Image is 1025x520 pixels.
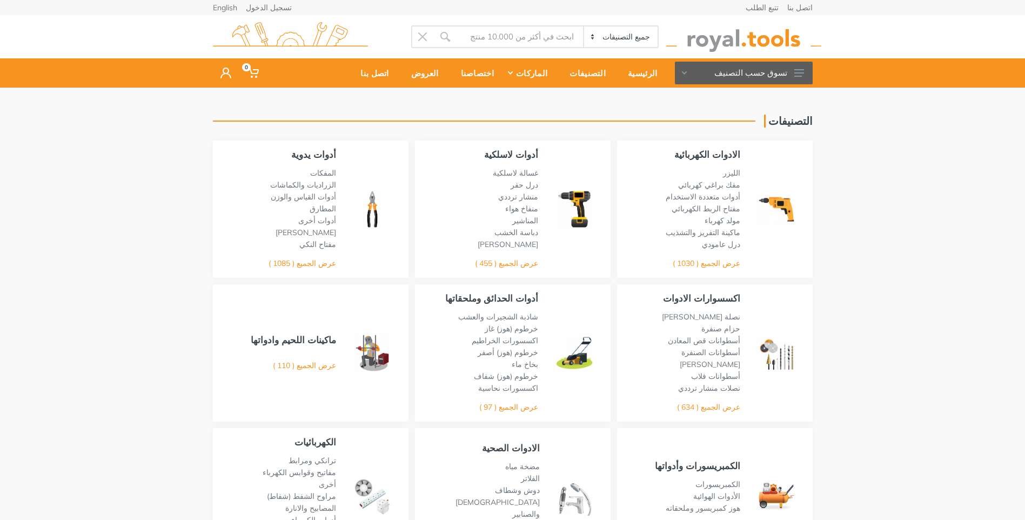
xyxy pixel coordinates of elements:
[666,503,740,513] a: هوز كمبريسور وملحقاته
[583,26,657,47] select: Category
[484,149,538,160] a: أدوات لاسلكية
[756,189,796,229] img: Royal - الادوات الكهربائية
[505,204,538,214] a: منفاخ هواء
[276,228,336,237] a: [PERSON_NAME]
[691,371,740,381] a: أسطوانات فلاب
[298,216,336,225] a: أدوات أخرى
[478,348,538,357] a: خرطوم (هوز) أصفر
[681,348,740,357] a: أسطوانات الصنفرة
[458,312,538,322] a: شاذبة الشجيرات والعشب
[346,62,396,84] div: اتصل بنا
[666,192,740,202] a: أدوات متعددة الاستخدام
[445,292,538,304] a: أدوات الحدائق وملحقاتها
[482,442,540,454] a: الادوات الصحية
[668,336,740,345] a: أسطوانات قص المعادن
[512,359,538,369] a: بخاخ ماء
[289,456,336,465] a: ترانكي ومرابط
[485,324,538,334] a: خرطوم (هوز) غاز
[663,292,740,304] a: اكسسوارات الادوات
[213,4,237,11] a: English
[705,216,740,225] a: مولد كهرباء
[352,333,392,373] img: Royal - ماكينات اللحيم وادواتها
[675,62,813,84] button: تسوق حسب التصنيف
[446,62,501,84] div: اختصاصنا
[474,371,538,381] a: خرطوم (هوز) شفاف
[613,62,665,84] div: الرئيسية
[457,25,584,48] input: Site search
[756,333,796,373] img: Royal - اكسسوارات الادوات
[478,239,538,249] a: [PERSON_NAME]
[494,228,538,237] a: دباسة الخشب
[493,168,538,178] a: غسالة لاسلكية
[655,460,740,471] a: الكمبريسورات وأدواتها
[511,180,538,190] a: درل حفر
[475,258,538,268] a: عرض الجميع ( 455 )
[512,216,538,225] a: المناشير
[702,239,740,249] a: درل عامودي
[319,479,336,489] a: أخرى
[555,58,613,88] a: التصنيفات
[498,192,538,202] a: منشار ترددي
[346,58,396,88] a: اتصل بنا
[455,497,540,519] a: [DEMOGRAPHIC_DATA] والصنابير
[677,402,740,412] a: عرض الجميع ( 634 )
[472,336,538,345] a: اكسسورات الخراطيم
[501,62,555,84] div: الماركات
[666,228,740,237] a: ماكينة التفريز والتشذيب
[678,383,740,393] a: نصلات منشار ترددي
[310,168,336,178] a: المفكات
[246,4,292,11] a: تسجيل الدخول
[695,479,740,489] a: الكمبريسورات
[701,324,740,334] a: حزام صنفرة
[556,478,594,516] img: Royal - الادوات الصحية
[352,477,392,517] img: Royal - الكهربائيات
[242,63,251,71] span: 0
[239,58,266,88] a: 0
[554,189,594,229] img: Royal - أدوات لاسلكية
[672,204,740,214] a: مفتاح الربط الكهربائي
[352,189,392,229] img: Royal - أدوات يدوية
[555,62,613,84] div: التصنيفات
[478,383,538,393] a: اكسسورات نحاسية
[446,58,501,88] a: اختصاصنا
[285,503,336,513] a: المصابيح والانارة
[479,402,538,412] a: عرض الجميع ( 97 )
[213,22,368,52] img: royal.tools Logo
[674,149,740,160] a: الادوات الكهربائية
[263,468,336,477] a: مفاتيح وقوابس الكهرباء
[787,4,813,11] a: اتصل بنا
[756,477,796,517] img: Royal - الكمبريسورات وأدواتها
[746,4,779,11] a: تتبع الطلب
[397,62,446,84] div: العروض
[294,436,336,448] a: الكهربائيات
[273,361,336,370] a: عرض الجميع ( 110 )
[680,359,740,369] a: [PERSON_NAME]
[310,204,336,214] a: المطارق
[291,149,336,160] a: أدوات يدوية
[662,312,740,322] a: نصلة [PERSON_NAME]
[505,462,540,471] a: مضخة مياه
[764,115,813,128] h1: التصنيفات
[299,239,336,249] a: مفتاح النكي
[269,258,336,268] a: عرض الجميع ( 1085 )
[270,180,336,190] a: الزراديات والكماشات
[678,180,740,190] a: مفك براغي كهربائي
[613,58,665,88] a: الرئيسية
[554,333,594,373] img: Royal - أدوات الحدائق وملحقاتها
[397,58,446,88] a: العروض
[521,474,540,483] a: الفلاتر
[666,22,821,52] img: royal.tools Logo
[673,258,740,268] a: عرض الجميع ( 1030 )
[267,491,336,501] a: مراوح الشفط (شفاط)
[693,491,740,501] a: الأدوات الهوائية
[271,192,336,202] a: أدوات القياس والوزن
[495,485,540,495] a: دوش وشطاف
[251,334,336,345] a: ماكينات اللحيم وادواتها
[723,168,740,178] a: الليزر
